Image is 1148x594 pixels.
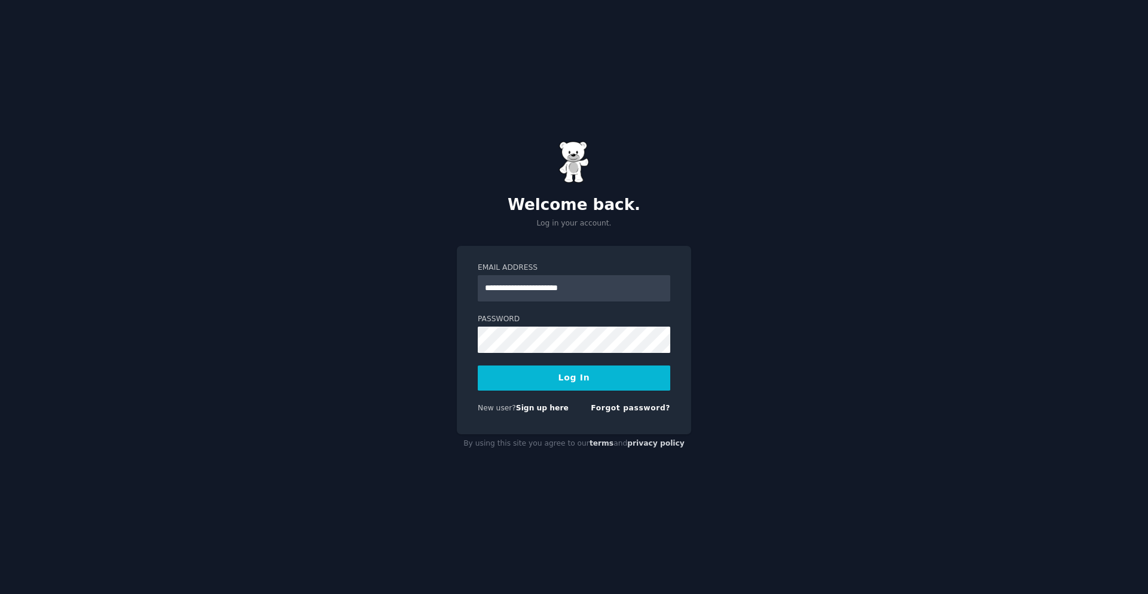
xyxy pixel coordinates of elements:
[590,439,613,447] a: terms
[516,404,569,412] a: Sign up here
[478,314,670,325] label: Password
[457,434,691,453] div: By using this site you agree to our and
[627,439,685,447] a: privacy policy
[591,404,670,412] a: Forgot password?
[457,218,691,229] p: Log in your account.
[478,263,670,273] label: Email Address
[457,196,691,215] h2: Welcome back.
[478,365,670,391] button: Log In
[478,404,516,412] span: New user?
[559,141,589,183] img: Gummy Bear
